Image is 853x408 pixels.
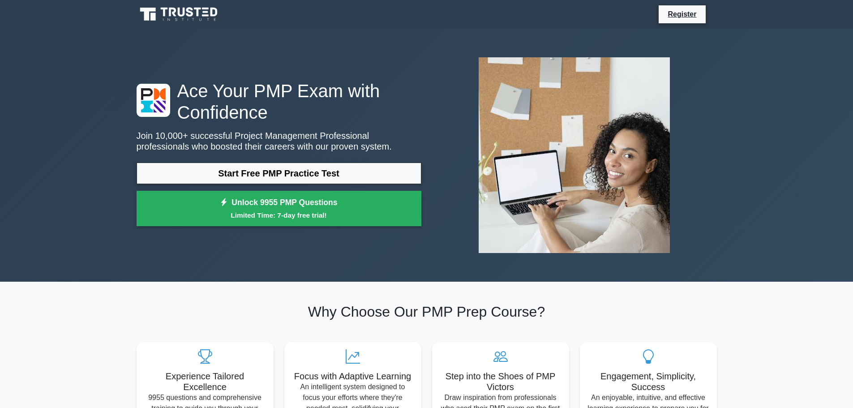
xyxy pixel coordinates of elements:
small: Limited Time: 7-day free trial! [148,210,410,220]
h5: Experience Tailored Excellence [144,371,266,392]
h5: Focus with Adaptive Learning [291,371,414,382]
h5: Engagement, Simplicity, Success [587,371,710,392]
a: Register [662,9,702,20]
a: Start Free PMP Practice Test [137,163,421,184]
h5: Step into the Shoes of PMP Victors [439,371,562,392]
h2: Why Choose Our PMP Prep Course? [137,303,717,320]
h1: Ace Your PMP Exam with Confidence [137,80,421,123]
p: Join 10,000+ successful Project Management Professional professionals who boosted their careers w... [137,130,421,152]
a: Unlock 9955 PMP QuestionsLimited Time: 7-day free trial! [137,191,421,227]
